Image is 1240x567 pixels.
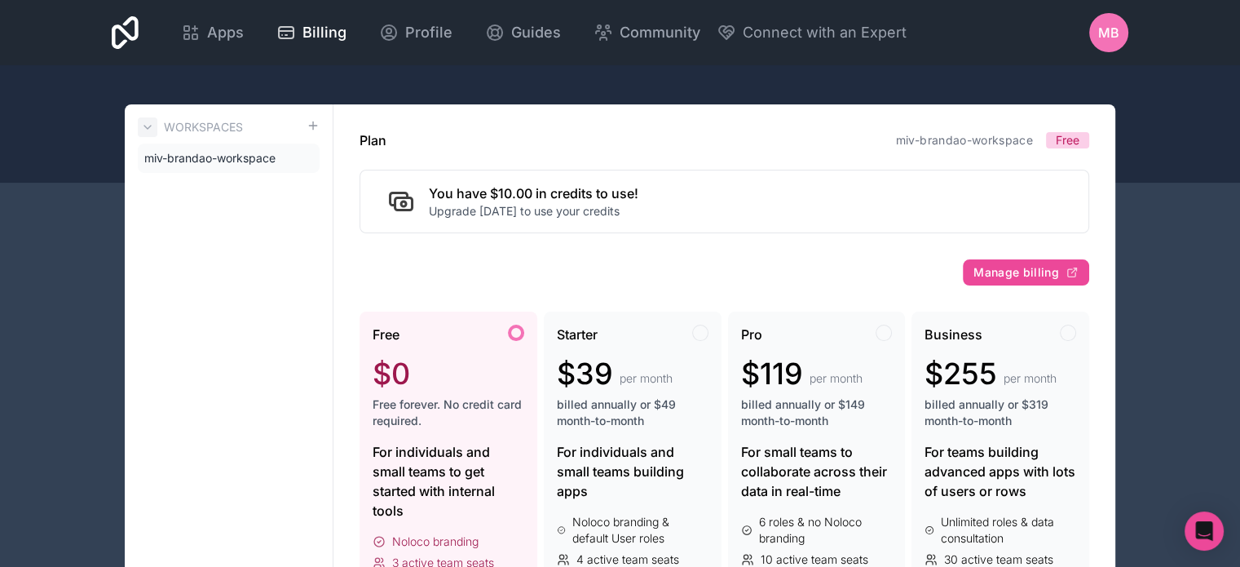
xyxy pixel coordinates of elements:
[360,131,386,150] h1: Plan
[941,514,1076,547] span: Unlimited roles & data consultation
[557,442,708,501] div: For individuals and small teams building apps
[810,370,863,387] span: per month
[924,325,982,344] span: Business
[164,119,243,135] h3: Workspaces
[924,442,1076,501] div: For teams building advanced apps with lots of users or rows
[207,21,244,44] span: Apps
[963,259,1089,286] button: Manage billing
[144,150,276,166] span: miv-brandao-workspace
[1185,512,1224,551] div: Open Intercom Messenger
[302,21,346,44] span: Billing
[1056,132,1079,148] span: Free
[373,325,399,344] span: Free
[429,184,638,203] h2: You have $10.00 in credits to use!
[138,144,320,173] a: miv-brandao-workspace
[743,21,907,44] span: Connect with an Expert
[511,21,561,44] span: Guides
[472,15,574,51] a: Guides
[741,357,803,390] span: $119
[580,15,713,51] a: Community
[405,21,452,44] span: Profile
[168,15,257,51] a: Apps
[557,325,598,344] span: Starter
[373,442,524,520] div: For individuals and small teams to get started with internal tools
[373,357,410,390] span: $0
[557,396,708,429] span: billed annually or $49 month-to-month
[366,15,466,51] a: Profile
[896,133,1033,147] a: miv-brandao-workspace
[392,534,479,550] span: Noloco branding
[717,21,907,44] button: Connect with an Expert
[924,357,997,390] span: $255
[973,265,1059,280] span: Manage billing
[572,514,708,547] span: Noloco branding & default User roles
[924,396,1076,429] span: billed annually or $319 month-to-month
[263,15,360,51] a: Billing
[759,514,893,547] span: 6 roles & no Noloco branding
[138,117,243,137] a: Workspaces
[741,325,762,344] span: Pro
[373,396,524,429] span: Free forever. No credit card required.
[1004,370,1057,387] span: per month
[741,396,893,429] span: billed annually or $149 month-to-month
[1098,23,1119,42] span: MB
[620,21,700,44] span: Community
[620,370,673,387] span: per month
[741,442,893,501] div: For small teams to collaborate across their data in real-time
[557,357,613,390] span: $39
[429,203,638,219] p: Upgrade [DATE] to use your credits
